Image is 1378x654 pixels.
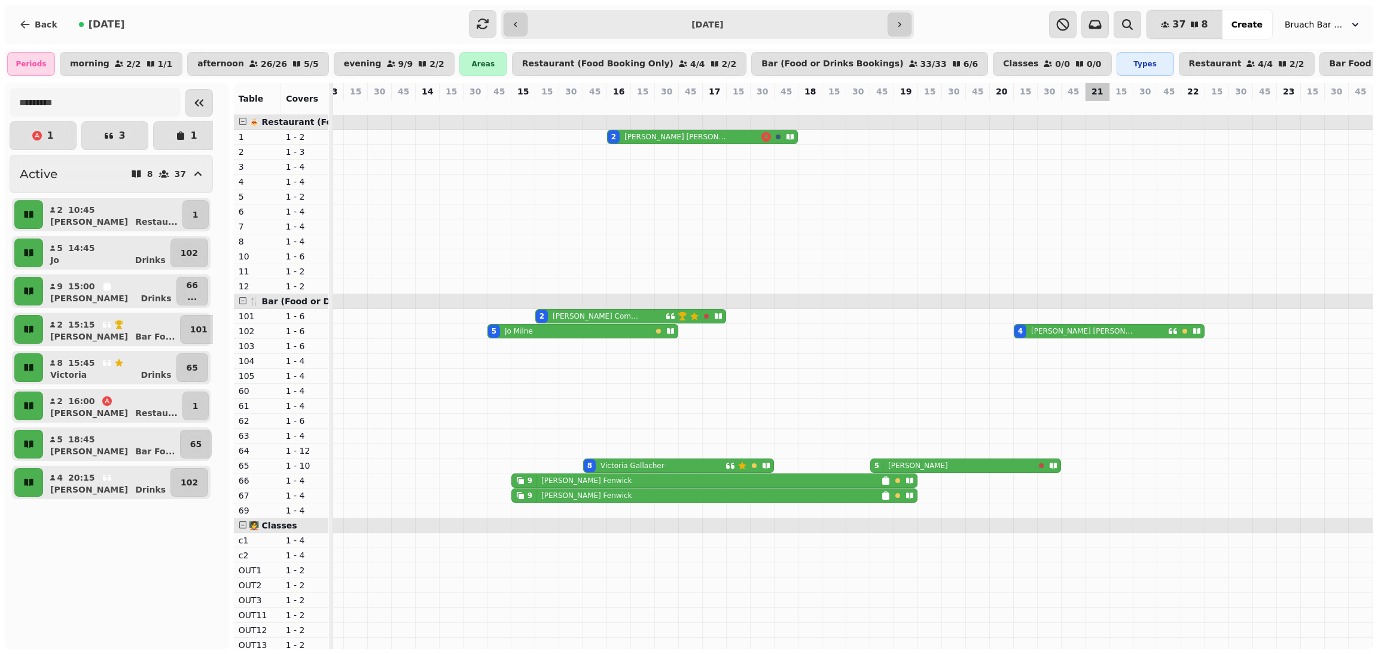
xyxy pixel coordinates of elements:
p: 15 [1307,85,1318,97]
p: 10:45 [68,204,95,216]
p: 0 [1236,100,1246,112]
p: 67 [239,490,276,502]
p: 0 [566,100,576,112]
p: 7 [239,221,276,233]
button: 65 [180,430,212,459]
p: Bar Food [1330,59,1371,69]
button: 101 [180,315,218,344]
p: 0 [734,100,743,112]
p: 1 [47,131,53,140]
p: 105 [239,370,276,382]
p: 0 [1093,100,1102,112]
span: [DATE] [89,20,125,29]
p: 65 [187,362,198,374]
p: 4 [1021,100,1031,112]
p: Restau ... [135,407,178,419]
p: 0 [1308,100,1318,112]
p: 4 / 4 [690,60,705,68]
p: 1 - 4 [286,161,324,173]
p: 1 - 4 [286,385,324,397]
p: 4 [56,472,63,484]
p: 8 [147,170,153,178]
p: Classes [1003,59,1038,69]
p: 30 [661,85,672,97]
p: 0 [1284,100,1294,112]
p: 17 [709,85,720,97]
p: 1 - 6 [286,415,324,427]
button: 520:00[PERSON_NAME]Drinks [45,595,168,624]
p: 0 [1045,100,1054,112]
p: [PERSON_NAME] [PERSON_NAME] [1031,326,1134,336]
p: Drinks [135,254,166,266]
p: 15 [446,85,457,97]
button: 1 [182,200,209,229]
p: 0 [830,100,839,112]
p: 2 [56,319,63,331]
p: 0 [1141,100,1150,112]
p: 45 [493,85,505,97]
div: Areas [459,52,507,76]
p: 30 [852,85,864,97]
button: [DATE] [69,10,135,39]
p: 0 [710,100,720,112]
p: Drinks [141,369,172,381]
button: Collapse sidebar [185,89,213,117]
p: 5 [56,433,63,445]
p: 101 [190,323,208,335]
p: Victoria [50,369,87,381]
p: 1 - 10 [286,460,324,472]
p: afternoon [197,59,244,69]
p: 1 - 4 [286,236,324,247]
p: Bar Fo ... [135,331,175,343]
p: 0 [997,100,1007,112]
p: 30 [948,85,959,97]
p: 1 - 2 [286,564,324,576]
span: Bruach Bar & Restaurant [1285,19,1345,30]
p: 69 [239,505,276,517]
p: 2 [542,100,552,112]
p: Drinks [141,292,172,304]
p: 45 [398,85,409,97]
p: 0 [1260,100,1270,112]
p: 1 [193,400,199,412]
button: afternoon26/265/5 [187,52,329,76]
p: 0 [806,100,815,112]
p: 5 [495,100,504,112]
p: 45 [1068,85,1079,97]
div: 9 [528,476,532,485]
p: 0 [423,100,432,112]
p: Jo Milne [505,326,533,336]
p: [PERSON_NAME] [50,292,128,304]
p: c2 [239,549,276,561]
p: 30 [565,85,577,97]
p: 0 [375,100,385,112]
p: 5 [239,191,276,203]
p: 18:45 [68,433,95,445]
p: 2 [239,146,276,158]
p: 5 [56,522,63,534]
p: evening [344,59,382,69]
p: 101 [181,603,198,615]
p: Drinks [135,534,166,546]
p: 1 - 2 [286,280,324,292]
p: [PERSON_NAME] [50,331,128,343]
p: 1 - 6 [286,310,324,322]
p: 0 [973,100,983,112]
p: [PERSON_NAME] Fenwick [541,491,632,500]
p: 2 [614,100,624,112]
p: Restau ... [135,216,178,228]
p: 66 [239,475,276,487]
p: 45 [876,85,888,97]
button: 216:00[PERSON_NAME]Restau... [45,392,180,420]
button: 210:45[PERSON_NAME]Restau... [45,200,180,229]
p: 16:00 [68,395,95,407]
button: Create [1222,10,1272,39]
p: 1 [193,209,199,221]
div: 2 [611,132,616,142]
p: 4 / 4 [1258,60,1273,68]
button: 102 [170,239,208,267]
button: 1 [10,121,77,150]
p: 1 - 4 [286,400,324,412]
p: 1 - 6 [286,325,324,337]
p: 2 / 2 [429,60,444,68]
